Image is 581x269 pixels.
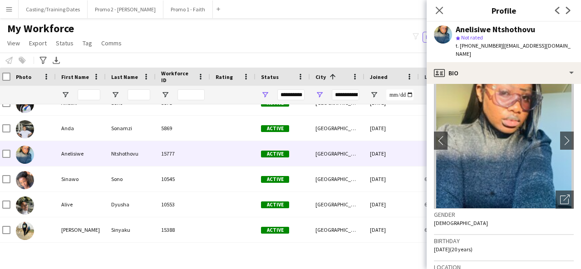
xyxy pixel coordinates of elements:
[106,217,156,242] div: Sinyaku
[261,176,289,183] span: Active
[16,120,34,138] img: Anda Sonamzi
[419,166,473,191] div: 6 days
[370,73,388,80] span: Joined
[434,210,574,219] h3: Gender
[364,217,419,242] div: [DATE]
[16,73,31,80] span: Photo
[310,116,364,141] div: [GEOGRAPHIC_DATA]
[434,237,574,245] h3: Birthday
[261,151,289,157] span: Active
[556,191,574,209] div: Open photos pop-in
[364,141,419,166] div: [DATE]
[79,37,96,49] a: Tag
[434,220,488,226] span: [DEMOGRAPHIC_DATA]
[461,34,483,41] span: Not rated
[364,243,419,268] div: [DATE]
[434,73,574,209] img: Crew avatar or photo
[56,166,106,191] div: Sinawo
[310,141,364,166] div: [GEOGRAPHIC_DATA]
[156,217,210,242] div: 15388
[261,201,289,208] span: Active
[386,89,414,100] input: Joined Filter Input
[106,192,156,217] div: Dyusha
[56,217,106,242] div: [PERSON_NAME]
[370,91,378,99] button: Open Filter Menu
[424,73,445,80] span: Last job
[106,166,156,191] div: Sono
[310,243,364,268] div: [GEOGRAPHIC_DATA]
[16,222,34,240] img: Anita Sinyaku
[156,141,210,166] div: 15777
[456,25,535,34] div: Anelisiwe Ntshothovu
[261,125,289,132] span: Active
[25,37,50,49] a: Export
[29,39,47,47] span: Export
[56,141,106,166] div: Anelisiwe
[310,192,364,217] div: [GEOGRAPHIC_DATA]
[310,217,364,242] div: [GEOGRAPHIC_DATA]
[16,146,34,164] img: Anelisiwe Ntshothovu
[216,73,233,80] span: Rating
[364,166,419,191] div: [DATE]
[56,39,74,47] span: Status
[106,243,156,268] div: Sgulugulu
[456,42,503,49] span: t. [PHONE_NUMBER]
[101,39,122,47] span: Comms
[16,196,34,215] img: Alive Dyusha
[98,37,125,49] a: Comms
[106,116,156,141] div: Sonamzi
[427,62,581,84] div: Bio
[83,39,92,47] span: Tag
[315,91,324,99] button: Open Filter Menu
[261,91,269,99] button: Open Filter Menu
[177,89,205,100] input: Workforce ID Filter Input
[364,192,419,217] div: [DATE]
[61,91,69,99] button: Open Filter Menu
[434,246,473,253] span: [DATE] (20 years)
[38,55,49,66] app-action-btn: Advanced filters
[156,192,210,217] div: 10553
[419,192,473,217] div: 69 days
[310,166,364,191] div: [GEOGRAPHIC_DATA]
[111,73,138,80] span: Last Name
[423,32,468,43] button: Everyone7,217
[7,22,74,35] span: My Workforce
[419,217,473,242] div: 69 days
[56,116,106,141] div: Anda
[78,89,100,100] input: First Name Filter Input
[261,73,279,80] span: Status
[163,0,213,18] button: Promo 1 - Faith
[56,192,106,217] div: Alive
[16,171,34,189] img: Sinawo Sono
[56,243,106,268] div: Zingisa
[88,0,163,18] button: Promo 2 - [PERSON_NAME]
[456,42,571,57] span: | [EMAIL_ADDRESS][DOMAIN_NAME]
[315,73,326,80] span: City
[51,55,62,66] app-action-btn: Export XLSX
[61,73,89,80] span: First Name
[19,0,88,18] button: Casting/Training Dates
[156,243,210,268] div: 10228
[427,5,581,16] h3: Profile
[111,91,119,99] button: Open Filter Menu
[52,37,77,49] a: Status
[156,116,210,141] div: 5869
[7,39,20,47] span: View
[4,37,24,49] a: View
[16,95,34,113] img: Anathi Sono
[161,91,169,99] button: Open Filter Menu
[161,70,194,83] span: Workforce ID
[364,116,419,141] div: [DATE]
[128,89,150,100] input: Last Name Filter Input
[156,166,210,191] div: 10545
[106,141,156,166] div: Ntshothovu
[419,243,473,268] div: 6 days
[261,227,289,234] span: Active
